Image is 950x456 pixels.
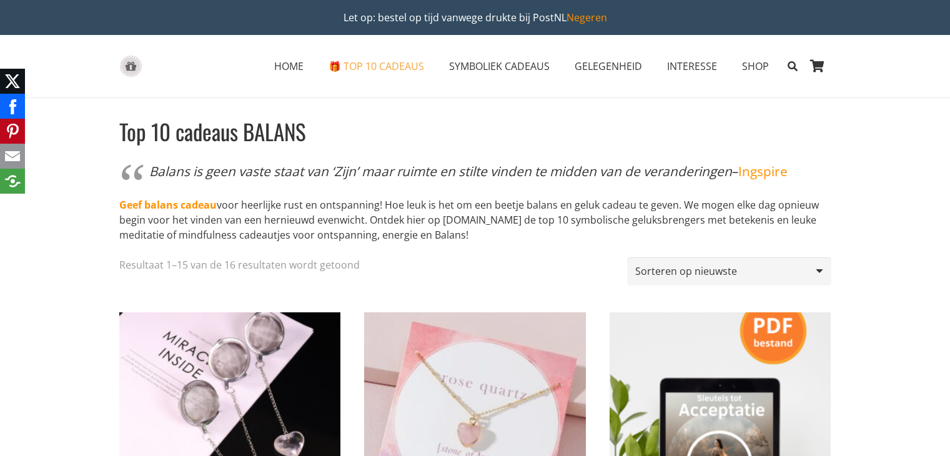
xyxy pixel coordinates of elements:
a: 🎁 TOP 10 CADEAUS🎁 TOP 10 CADEAUS Menu [316,51,437,82]
span: HOME [274,59,304,73]
span: SHOP [742,59,769,73]
a: HOMEHOME Menu [262,51,316,82]
p: – [149,161,791,182]
a: GELEGENHEIDGELEGENHEID Menu [562,51,655,82]
a: Geef balans cadeau [119,198,217,212]
select: Winkelbestelling [627,257,831,285]
a: Zoeken [781,51,803,82]
a: Ingspire [738,162,788,180]
span: GELEGENHEID [575,59,642,73]
h1: Top 10 cadeaus BALANS [119,117,821,146]
span: 🎁 TOP 10 CADEAUS [329,59,424,73]
a: SYMBOLIEK CADEAUSSYMBOLIEK CADEAUS Menu [437,51,562,82]
p: voor heerlijke rust en ontspanning! Hoe leuk is het om een beetje balans en geluk cadeau te geven... [119,197,821,242]
span: SYMBOLIEK CADEAUS [449,59,550,73]
a: Winkelwagen [804,35,831,97]
p: Resultaat 1–15 van de 16 resultaten wordt getoond [119,257,360,272]
a: gift-box-icon-grey-inspirerendwinkelen [119,56,142,77]
a: Negeren [567,11,607,24]
a: INTERESSEINTERESSE Menu [655,51,730,82]
span: INTERESSE [667,59,717,73]
em: Balans is geen vaste staat van ‘Zijn’ maar ruimte en stilte vinden te midden van de veranderingen [149,162,732,180]
a: SHOPSHOP Menu [730,51,781,82]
